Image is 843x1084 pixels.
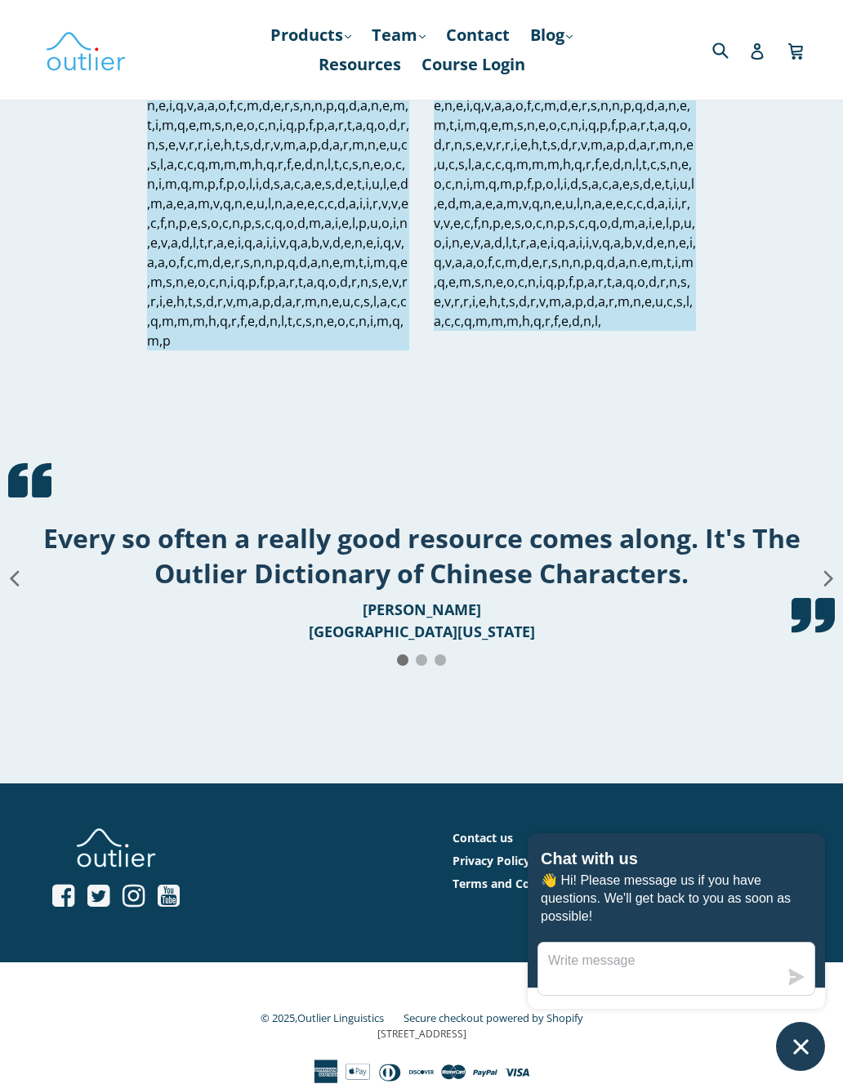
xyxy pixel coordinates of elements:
p: l,i,d,s,a,c,a,e,s,d,e,t,i,u,l,e,d,m,a,e,a,m,v,q,n,e,u,l,n,a,e,e,c,c,d,a,i,i,r,⻏,⻖,v,v,e,c,f,n(p),... [147,17,409,350]
a: Privacy Policy [453,853,530,868]
a: Products [262,20,359,50]
strong: [PERSON_NAME] [GEOGRAPHIC_DATA][US_STATE] [309,600,535,641]
a: Open Twitter profile [87,883,109,910]
a: Team [651,830,682,845]
inbox-online-store-chat: Shopify online store chat [523,833,830,1071]
small: © 2025, [261,1010,400,1025]
img: Outlier Linguistics [45,26,127,74]
a: Terms and Conditions [453,876,577,891]
a: Open YouTube profile [158,883,180,910]
a: Outlier Linguistics [297,1010,384,1025]
a: Secure checkout powered by Shopify [404,1010,583,1025]
a: Open Instagram profile [123,883,145,910]
a: Contact [438,20,518,50]
a: Resources [310,50,409,79]
p: l,i,d,s,a,c,a,e,s,d,e,t,i,u,l,e,d,m,a,e,a,m,v,q,n,e,u,l,n,a,e,e,c,c,d,a,i,i,r,⻏,⻖,v,v,e,c,f(n),p,... [434,17,696,331]
a: Course Login [413,50,533,79]
p: [STREET_ADDRESS] [45,1027,798,1042]
a: Blog [522,20,581,50]
a: Contact us [453,830,513,845]
a: Open Facebook profile [52,883,74,910]
a: Team [364,20,434,50]
input: Search [708,33,753,66]
h1: Every so often a really good resource comes along. It's The Outlier Dictionary of Chinese Charact... [29,520,814,591]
